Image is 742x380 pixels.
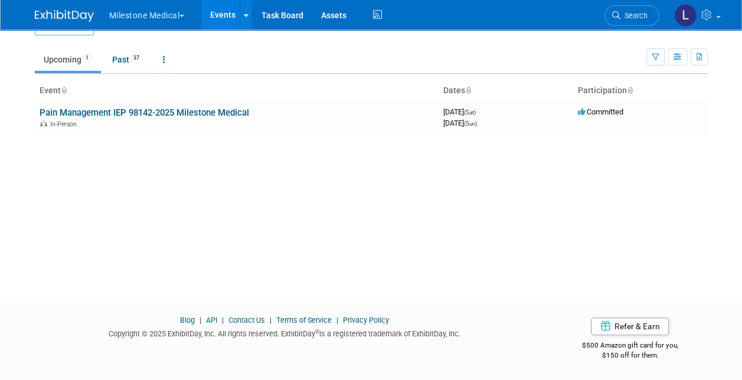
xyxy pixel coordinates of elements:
a: Past37 [103,48,152,71]
div: $150 off for them. [553,350,708,361]
span: [DATE] [443,107,479,116]
span: [DATE] [443,119,477,127]
a: Sort by Event Name [61,86,67,95]
span: Committed [578,107,623,116]
span: 37 [130,54,143,63]
span: Search [620,11,648,20]
img: ExhibitDay [35,10,94,22]
span: - [478,107,479,116]
a: Refer & Earn [591,317,669,335]
sup: ® [315,329,319,335]
span: | [267,316,274,325]
a: Pain Management IEP 98142-2025 Milestone Medical [40,107,249,118]
a: Privacy Policy [343,316,389,325]
a: Sort by Start Date [465,86,471,95]
th: Event [35,81,439,101]
span: (Sun) [464,120,477,127]
a: Terms of Service [276,316,332,325]
a: Upcoming1 [35,48,101,71]
img: Lori Stewart [674,4,697,27]
a: Blog [180,316,195,325]
a: Contact Us [228,316,265,325]
span: | [197,316,204,325]
span: | [219,316,227,325]
span: (Sat) [464,109,476,116]
span: | [334,316,341,325]
span: In-Person [50,120,80,128]
div: $500 Amazon gift card for you, [553,333,708,360]
a: API [206,316,217,325]
img: In-Person Event [40,120,47,126]
div: Copyright © 2025 ExhibitDay, Inc. All rights reserved. ExhibitDay is a registered trademark of Ex... [35,326,535,339]
span: 1 [82,54,92,63]
th: Participation [573,81,708,101]
a: Search [604,5,659,26]
a: Sort by Participation Type [627,86,633,95]
th: Dates [439,81,573,101]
